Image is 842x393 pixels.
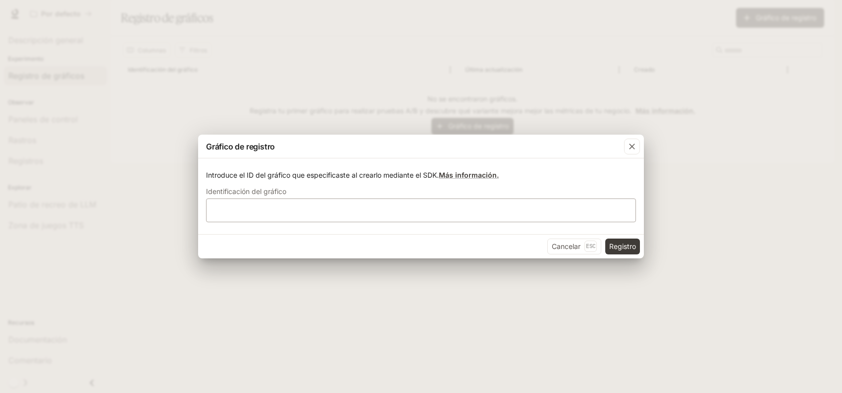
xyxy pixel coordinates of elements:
button: Registro [605,239,640,254]
font: Cancelar [552,242,580,250]
font: Registro [609,242,636,250]
font: Introduce el ID del gráfico que especificaste al crearlo mediante el SDK. [206,171,439,179]
font: Identificación del gráfico [206,187,286,196]
font: Esc [586,243,595,249]
a: Más información. [439,171,499,179]
button: CancelarEsc [547,239,601,254]
font: Gráfico de registro [206,142,275,151]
